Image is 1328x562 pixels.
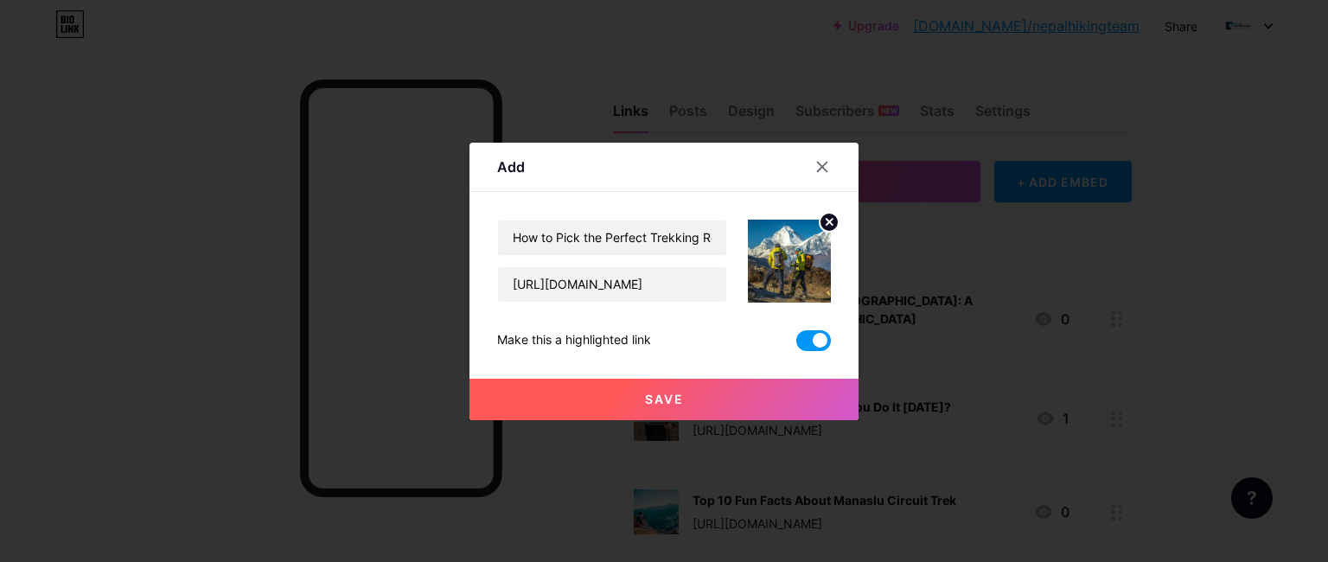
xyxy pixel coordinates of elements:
button: Save [469,379,859,420]
div: Make this a highlighted link [497,330,651,351]
input: URL [498,267,726,302]
div: Add [497,156,525,177]
img: link_thumbnail [748,220,831,303]
input: Title [498,220,726,255]
span: Save [645,392,684,406]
